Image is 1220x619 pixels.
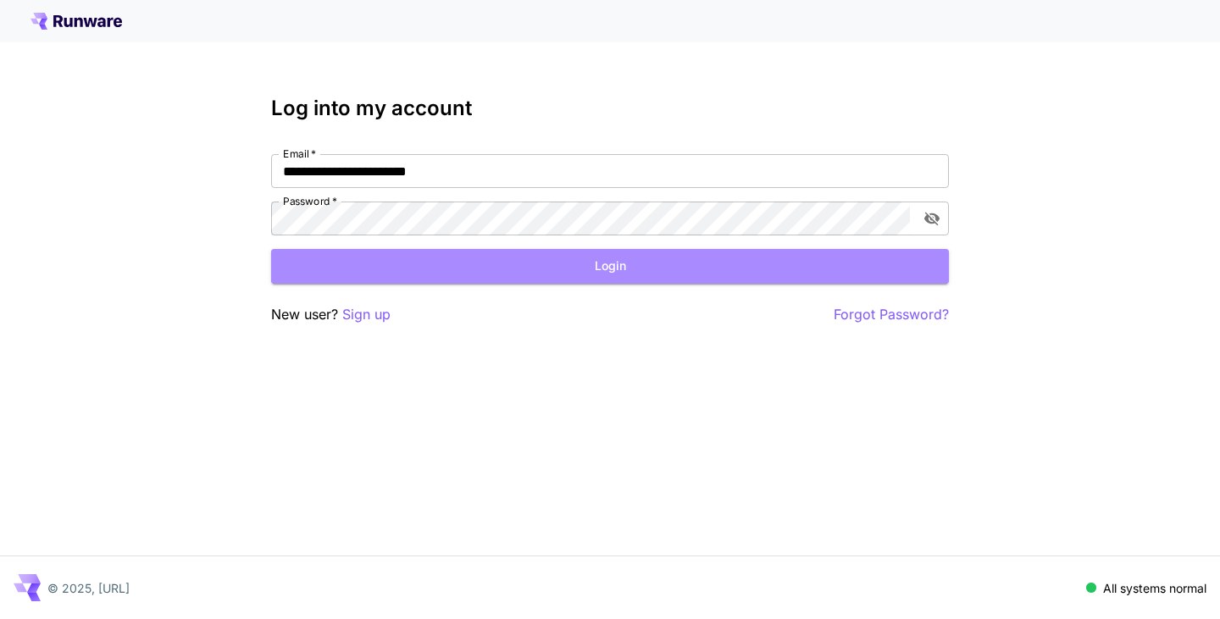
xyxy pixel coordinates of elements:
[271,97,949,120] h3: Log into my account
[283,146,316,161] label: Email
[47,579,130,597] p: © 2025, [URL]
[917,203,947,234] button: toggle password visibility
[342,304,391,325] button: Sign up
[1103,579,1206,597] p: All systems normal
[271,304,391,325] p: New user?
[834,304,949,325] button: Forgot Password?
[283,194,337,208] label: Password
[271,249,949,284] button: Login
